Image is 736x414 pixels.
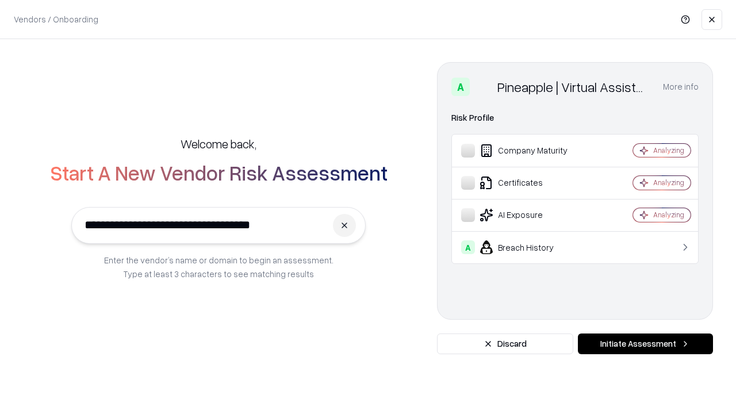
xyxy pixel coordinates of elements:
[461,176,599,190] div: Certificates
[653,210,684,220] div: Analyzing
[437,333,573,354] button: Discard
[50,161,388,184] h2: Start A New Vendor Risk Assessment
[14,13,98,25] p: Vendors / Onboarding
[578,333,713,354] button: Initiate Assessment
[461,240,599,254] div: Breach History
[451,111,699,125] div: Risk Profile
[451,78,470,96] div: A
[181,136,256,152] h5: Welcome back,
[663,76,699,97] button: More info
[474,78,493,96] img: Pineapple | Virtual Assistant Agency
[461,144,599,158] div: Company Maturity
[104,253,333,281] p: Enter the vendor’s name or domain to begin an assessment. Type at least 3 characters to see match...
[461,208,599,222] div: AI Exposure
[461,240,475,254] div: A
[653,178,684,187] div: Analyzing
[497,78,649,96] div: Pineapple | Virtual Assistant Agency
[653,145,684,155] div: Analyzing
